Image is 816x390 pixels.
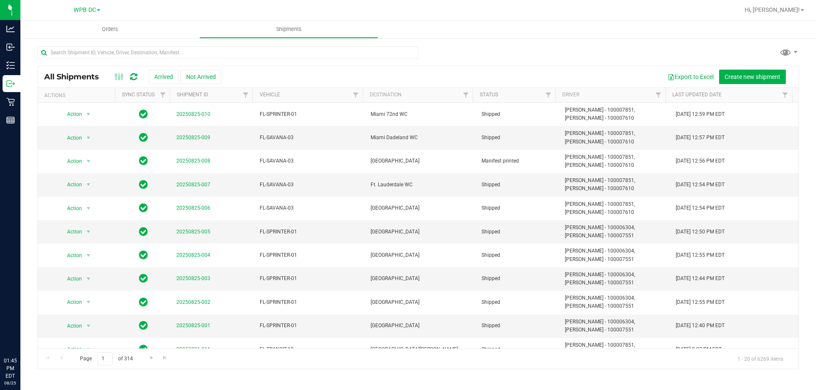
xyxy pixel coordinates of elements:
[44,93,112,98] div: Actions
[565,318,666,334] span: [PERSON_NAME] - 100006304, [PERSON_NAME] - 100007551
[83,202,93,214] span: select
[139,179,148,191] span: In Sync
[83,226,93,238] span: select
[176,135,210,140] a: 20250825-009
[565,294,666,310] span: [PERSON_NAME] - 100006304, [PERSON_NAME] - 100007551
[260,322,360,330] span: FL-SPRINTER-01
[176,346,210,352] a: 20250821-011
[59,226,82,238] span: Action
[139,202,148,214] span: In Sync
[176,275,210,281] a: 20250825-003
[371,181,471,189] span: Ft. Lauderdale WC
[676,110,725,118] span: [DATE] 12:59 PM EDT
[662,70,719,84] button: Export to Excel
[260,110,360,118] span: FL-SPRINTER-01
[565,129,666,146] span: [PERSON_NAME] - 100007851, [PERSON_NAME] - 100007610
[83,320,93,332] span: select
[181,70,221,84] button: Not Arrived
[371,251,471,259] span: [GEOGRAPHIC_DATA]
[260,204,360,212] span: FL-SAVANA-03
[59,273,82,285] span: Action
[565,224,666,240] span: [PERSON_NAME] - 100006304, [PERSON_NAME] - 100007551
[260,275,360,283] span: FL-SPRINTER-01
[59,179,82,191] span: Action
[676,345,722,354] span: [DATE] 2:07 PM EDT
[260,298,360,306] span: FL-SPRINTER-01
[565,200,666,216] span: [PERSON_NAME] - 100007851, [PERSON_NAME] - 100007610
[83,250,93,261] span: select
[482,204,555,212] span: Shipped
[176,299,210,305] a: 20250825-002
[672,92,722,98] a: Last Updated Date
[371,204,471,212] span: [GEOGRAPHIC_DATA]
[139,155,148,167] span: In Sync
[371,157,471,165] span: [GEOGRAPHIC_DATA]
[176,252,210,258] a: 20250825-004
[59,155,82,167] span: Action
[265,25,313,33] span: Shipments
[555,88,666,103] th: Driver
[482,322,555,330] span: Shipped
[371,275,471,283] span: [GEOGRAPHIC_DATA]
[565,177,666,193] span: [PERSON_NAME] - 100007851, [PERSON_NAME] - 100007610
[156,88,170,102] a: Filter
[6,61,15,70] inline-svg: Inventory
[139,108,148,120] span: In Sync
[145,352,158,364] a: Go to the next page
[4,357,17,380] p: 01:45 PM EDT
[480,92,498,98] a: Status
[139,320,148,331] span: In Sync
[59,132,82,144] span: Action
[676,204,725,212] span: [DATE] 12:54 PM EDT
[59,202,82,214] span: Action
[260,345,360,354] span: FL-TRANSIT-18
[176,158,210,164] a: 20250825-008
[260,181,360,189] span: FL-SAVANA-03
[6,43,15,51] inline-svg: Inbound
[482,251,555,259] span: Shipped
[676,298,725,306] span: [DATE] 12:55 PM EDT
[260,134,360,142] span: FL-SAVANA-03
[83,108,93,120] span: select
[176,182,210,188] a: 20250825-007
[725,73,780,80] span: Create new shipment
[676,157,725,165] span: [DATE] 12:56 PM EDT
[83,343,93,355] span: select
[176,205,210,211] a: 20250825-006
[91,25,130,33] span: Orders
[176,323,210,328] a: 20250825-001
[74,6,96,14] span: WPB DC
[149,70,178,84] button: Arrived
[83,296,93,308] span: select
[6,98,15,106] inline-svg: Retail
[44,72,108,81] span: All Shipments
[59,250,82,261] span: Action
[20,20,199,38] a: Orders
[4,380,17,386] p: 08/25
[676,251,725,259] span: [DATE] 12:55 PM EDT
[371,228,471,236] span: [GEOGRAPHIC_DATA]
[482,345,555,354] span: Shipped
[159,352,171,364] a: Go to the last page
[482,110,555,118] span: Shipped
[37,46,418,59] input: Search Shipment ID, Vehicle, Driver, Destination, Manifest...
[59,320,82,332] span: Action
[565,341,666,357] span: [PERSON_NAME] - 100007851, [PERSON_NAME] - 100006304
[139,272,148,284] span: In Sync
[25,321,35,331] iframe: Resource center unread badge
[371,322,471,330] span: [GEOGRAPHIC_DATA]
[565,271,666,287] span: [PERSON_NAME] - 100006304, [PERSON_NAME] - 100007551
[459,88,473,102] a: Filter
[482,181,555,189] span: Shipped
[348,88,363,102] a: Filter
[260,251,360,259] span: FL-SPRINTER-01
[83,273,93,285] span: select
[565,153,666,169] span: [PERSON_NAME] - 100007851, [PERSON_NAME] - 100007610
[676,322,725,330] span: [DATE] 12:40 PM EDT
[260,157,360,165] span: FL-SAVANA-03
[59,296,82,308] span: Action
[482,275,555,283] span: Shipped
[482,298,555,306] span: Shipped
[139,226,148,238] span: In Sync
[199,20,378,38] a: Shipments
